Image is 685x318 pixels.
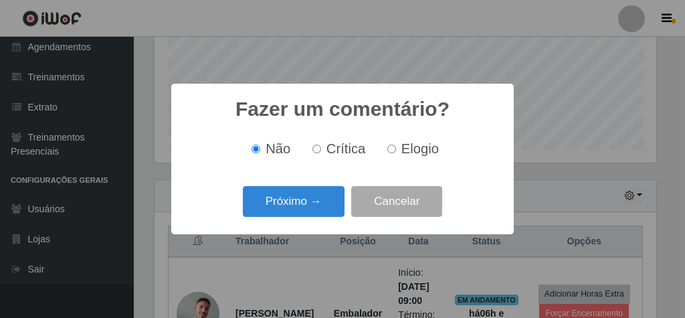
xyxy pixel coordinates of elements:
[351,186,442,218] button: Cancelar
[266,141,290,156] span: Não
[243,186,345,218] button: Próximo →
[235,97,450,121] h2: Fazer um comentário?
[401,141,439,156] span: Elogio
[326,141,366,156] span: Crítica
[252,145,260,153] input: Não
[312,145,321,153] input: Crítica
[387,145,396,153] input: Elogio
